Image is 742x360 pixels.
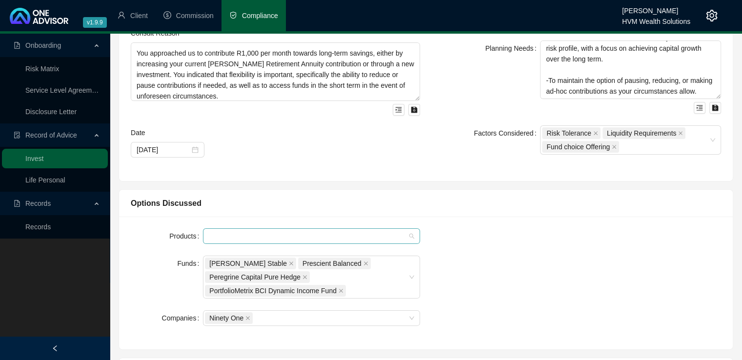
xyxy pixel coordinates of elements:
span: PortfolioMetrix BCI Dynamic Income Fund [205,285,346,297]
label: Products [169,228,203,244]
span: left [52,345,59,352]
span: [PERSON_NAME] Stable [209,258,287,269]
span: Records [25,200,51,207]
a: Invest [25,155,43,162]
span: close [593,131,598,136]
span: close [612,144,617,149]
span: Peregrine Capital Pure Hedge [209,272,301,282]
span: Commission [176,12,214,20]
label: Date [131,127,152,138]
span: Prescient Balanced [302,258,361,269]
span: dollar [163,11,171,19]
div: [PERSON_NAME] [622,2,690,13]
a: Service Level Agreement [25,86,101,94]
a: Risk Matrix [25,65,59,73]
span: safety [229,11,237,19]
span: Client [130,12,148,20]
span: setting [706,10,718,21]
label: Planning Needs [485,40,541,56]
span: close [678,131,683,136]
span: user [118,11,125,19]
span: close [289,261,294,266]
span: Ninety One [209,313,243,323]
a: Disclosure Letter [25,108,77,116]
span: Compliance [242,12,278,20]
span: Liquidity Requirements [607,128,676,139]
label: Factors Considered [474,125,540,141]
span: Fund choice Offering [542,141,619,153]
a: Records [25,223,51,231]
span: PortfolioMetrix BCI Dynamic Income Fund [209,285,337,296]
span: file-pdf [14,200,20,207]
span: Peregrine Capital Pure Hedge [205,271,310,283]
span: close [302,275,307,280]
span: Prescient Balanced [298,258,371,269]
input: Select date [137,144,190,155]
label: Companies [162,310,203,326]
span: Risk Tolerance [542,127,601,139]
span: close [245,316,250,320]
textarea: You are [DEMOGRAPHIC_DATA] and plan to retire at age [DEMOGRAPHIC_DATA]. You are currently contri... [540,40,721,99]
span: file-pdf [14,42,20,49]
span: Liquidity Requirements [602,127,685,139]
textarea: This Record of Advice (ROA) sets out the process followed in providing you with advice. You appro... [131,42,420,101]
span: save [712,104,719,111]
img: 2df55531c6924b55f21c4cf5d4484680-logo-light.svg [10,8,68,24]
span: Risk Tolerance [546,128,591,139]
span: Onboarding [25,41,61,49]
div: Options Discussed [131,197,721,209]
span: close [339,288,343,293]
span: v1.9.9 [83,17,107,28]
span: file-done [14,132,20,139]
span: Allan Gray Stable [205,258,296,269]
span: close [363,261,368,266]
span: Fund choice Offering [546,141,610,152]
label: Funds [177,256,203,271]
span: Ninety One [205,312,253,324]
span: menu-unfold [696,104,703,111]
a: Life Personal [25,176,65,184]
div: HVM Wealth Solutions [622,13,690,24]
span: Record of Advice [25,131,77,139]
